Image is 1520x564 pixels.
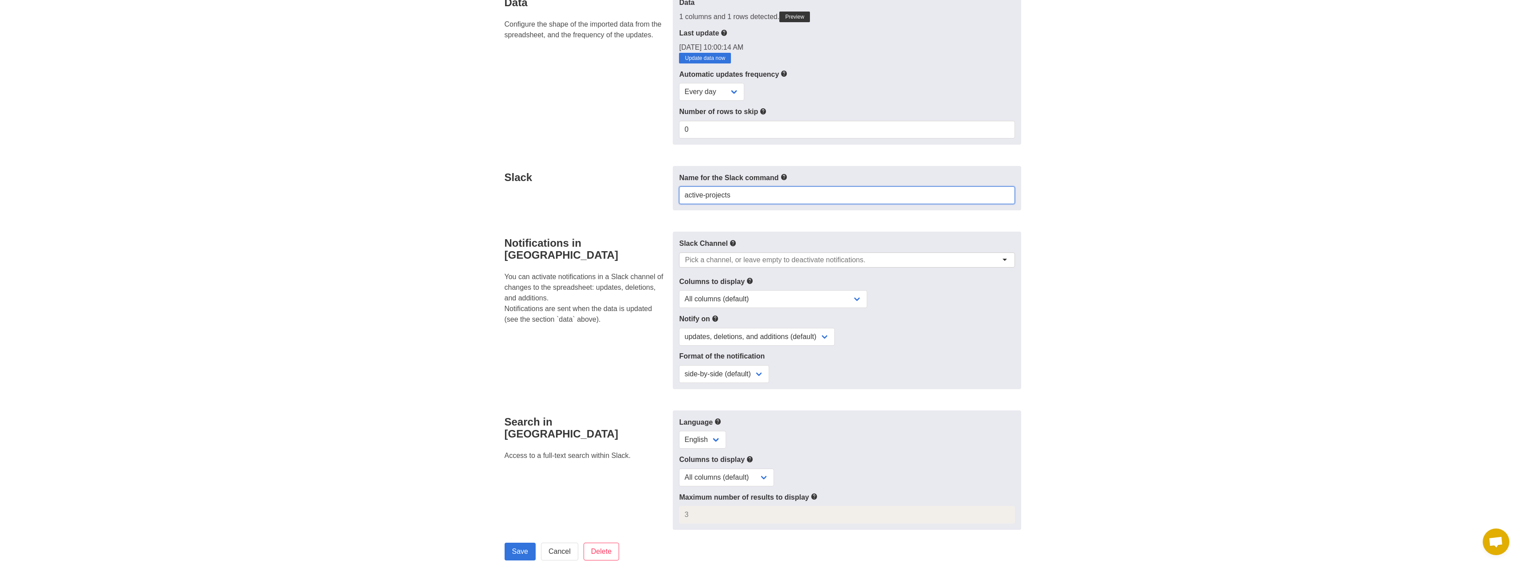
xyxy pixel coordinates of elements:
[679,417,1015,428] label: Language
[679,276,1015,287] label: Columns to display
[679,351,1015,362] label: Format of the notification
[1483,529,1509,555] div: Open chat
[505,450,668,461] p: Access to a full-text search within Slack.
[679,313,1015,324] label: Notify on
[505,272,668,325] p: You can activate notifications in a Slack channel of changes to the spreadsheet: updates, deletio...
[685,256,865,264] input: Pick a channel, or leave empty to deactivate notifications.
[679,186,1015,204] input: Text input
[679,53,731,63] a: Update data now
[541,543,578,560] a: Cancel
[679,172,1015,183] label: Name for the Slack command
[679,238,1015,249] label: Slack Channel
[679,454,1015,465] label: Columns to display
[679,106,1015,117] label: Number of rows to skip
[584,543,619,560] input: Delete
[779,12,810,22] a: Preview
[679,28,1015,39] label: Last update
[679,492,1015,503] label: Maximum number of results to display
[505,171,668,183] h4: Slack
[679,69,1015,80] label: Automatic updates frequency
[679,43,743,51] span: [DATE] 10:00:14 AM
[505,416,668,440] h4: Search in [GEOGRAPHIC_DATA]
[679,12,1015,22] div: 1 columns and 1 rows detected.
[505,543,536,560] input: Save
[505,19,668,40] p: Configure the shape of the imported data from the spreadsheet, and the frequency of the updates.
[505,237,668,261] h4: Notifications in [GEOGRAPHIC_DATA]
